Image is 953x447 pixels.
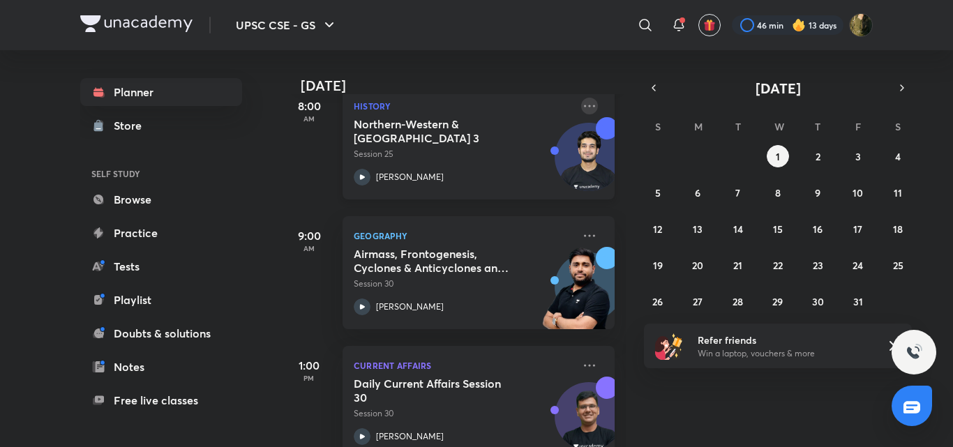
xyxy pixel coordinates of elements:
[686,254,709,276] button: October 20, 2025
[80,112,242,139] a: Store
[806,181,829,204] button: October 9, 2025
[80,319,242,347] a: Doubts & solutions
[695,186,700,199] abbr: October 6, 2025
[80,78,242,106] a: Planner
[733,222,743,236] abbr: October 14, 2025
[893,259,903,272] abbr: October 25, 2025
[773,259,783,272] abbr: October 22, 2025
[792,18,806,32] img: streak
[376,171,444,183] p: [PERSON_NAME]
[693,222,703,236] abbr: October 13, 2025
[653,259,663,272] abbr: October 19, 2025
[80,15,193,36] a: Company Logo
[727,290,749,312] button: October 28, 2025
[698,347,869,360] p: Win a laptop, vouchers & more
[80,219,242,247] a: Practice
[815,120,820,133] abbr: Thursday
[354,247,527,275] h5: Airmass, Frontogenesis, Cyclones & Anticyclones and Jetstream - II
[692,259,703,272] abbr: October 20, 2025
[806,218,829,240] button: October 16, 2025
[727,218,749,240] button: October 14, 2025
[80,162,242,185] h6: SELF STUDY
[114,117,150,134] div: Store
[806,145,829,167] button: October 2, 2025
[733,295,743,308] abbr: October 28, 2025
[281,98,337,114] h5: 8:00
[895,150,901,163] abbr: October 4, 2025
[354,98,573,114] p: History
[887,254,909,276] button: October 25, 2025
[693,295,703,308] abbr: October 27, 2025
[80,353,242,381] a: Notes
[698,14,721,36] button: avatar
[735,120,741,133] abbr: Tuesday
[354,227,573,244] p: Geography
[653,222,662,236] abbr: October 12, 2025
[555,130,622,197] img: Avatar
[849,13,873,37] img: Ruhi Chi
[806,290,829,312] button: October 30, 2025
[686,218,709,240] button: October 13, 2025
[733,259,742,272] abbr: October 21, 2025
[847,181,869,204] button: October 10, 2025
[647,254,669,276] button: October 19, 2025
[767,145,789,167] button: October 1, 2025
[655,332,683,360] img: referral
[887,145,909,167] button: October 4, 2025
[847,254,869,276] button: October 24, 2025
[727,181,749,204] button: October 7, 2025
[906,344,922,361] img: ttu
[80,286,242,314] a: Playlist
[806,254,829,276] button: October 23, 2025
[727,254,749,276] button: October 21, 2025
[281,374,337,382] p: PM
[652,295,663,308] abbr: October 26, 2025
[354,278,573,290] p: Session 30
[893,222,903,236] abbr: October 18, 2025
[767,181,789,204] button: October 8, 2025
[887,181,909,204] button: October 11, 2025
[847,290,869,312] button: October 31, 2025
[686,181,709,204] button: October 6, 2025
[815,186,820,199] abbr: October 9, 2025
[735,186,740,199] abbr: October 7, 2025
[647,290,669,312] button: October 26, 2025
[647,181,669,204] button: October 5, 2025
[894,186,902,199] abbr: October 11, 2025
[647,218,669,240] button: October 12, 2025
[354,148,573,160] p: Session 25
[847,145,869,167] button: October 3, 2025
[775,186,781,199] abbr: October 8, 2025
[80,386,242,414] a: Free live classes
[354,117,527,145] h5: Northern-Western & Northern India 3
[281,244,337,252] p: AM
[813,259,823,272] abbr: October 23, 2025
[756,79,801,98] span: [DATE]
[812,295,824,308] abbr: October 30, 2025
[853,295,863,308] abbr: October 31, 2025
[813,222,823,236] abbr: October 16, 2025
[663,78,892,98] button: [DATE]
[855,120,861,133] abbr: Friday
[655,120,661,133] abbr: Sunday
[376,301,444,313] p: [PERSON_NAME]
[776,150,780,163] abbr: October 1, 2025
[853,222,862,236] abbr: October 17, 2025
[773,222,783,236] abbr: October 15, 2025
[767,254,789,276] button: October 22, 2025
[538,247,615,343] img: unacademy
[767,290,789,312] button: October 29, 2025
[354,377,527,404] h5: Daily Current Affairs Session 30
[301,77,629,94] h4: [DATE]
[376,430,444,443] p: [PERSON_NAME]
[816,150,820,163] abbr: October 2, 2025
[703,19,716,31] img: avatar
[354,407,573,420] p: Session 30
[774,120,784,133] abbr: Wednesday
[227,11,346,39] button: UPSC CSE - GS
[80,252,242,280] a: Tests
[772,295,783,308] abbr: October 29, 2025
[698,333,869,347] h6: Refer friends
[686,290,709,312] button: October 27, 2025
[281,227,337,244] h5: 9:00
